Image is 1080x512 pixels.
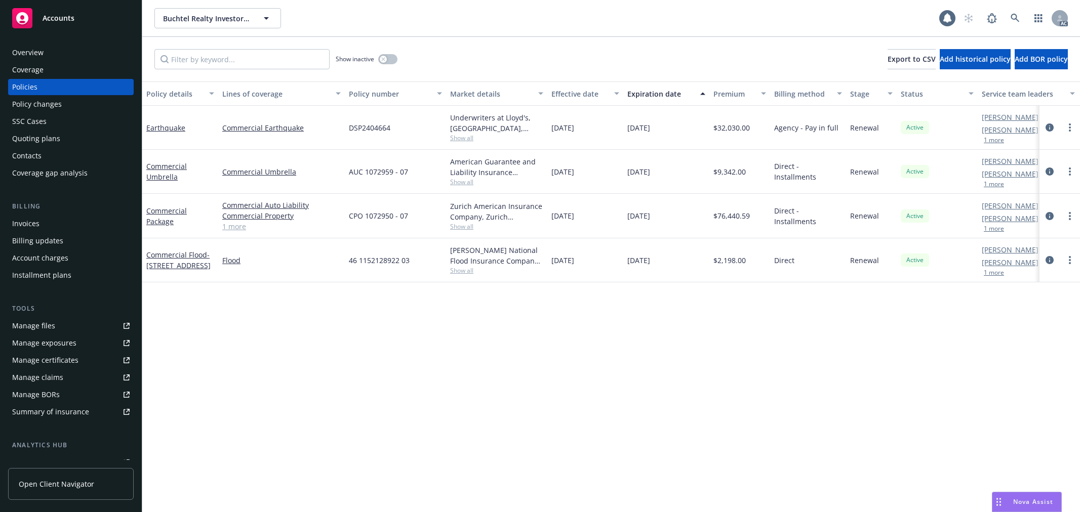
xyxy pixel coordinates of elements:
[850,210,879,221] span: Renewal
[1064,121,1076,134] a: more
[1064,254,1076,266] a: more
[218,81,345,106] button: Lines of coverage
[12,216,39,232] div: Invoices
[1013,497,1053,506] span: Nova Assist
[8,4,134,32] a: Accounts
[222,221,341,232] a: 1 more
[349,122,390,133] span: DSP2404664
[992,492,1062,512] button: Nova Assist
[8,233,134,249] a: Billing updates
[888,54,936,64] span: Export to CSV
[446,81,547,106] button: Market details
[713,122,750,133] span: $32,030.00
[850,89,882,99] div: Stage
[551,210,574,221] span: [DATE]
[450,89,532,99] div: Market details
[940,54,1011,64] span: Add historical policy
[709,81,770,106] button: Premium
[850,122,879,133] span: Renewal
[713,166,746,177] span: $9,342.00
[146,250,211,270] a: Commercial Flood
[8,318,134,334] a: Manage files
[222,166,341,177] a: Commercial Umbrella
[984,137,1004,143] button: 1 more
[12,113,47,130] div: SSC Cases
[627,166,650,177] span: [DATE]
[982,156,1038,166] a: [PERSON_NAME]
[551,89,608,99] div: Effective date
[450,112,543,134] div: Underwriters at Lloyd's, [GEOGRAPHIC_DATA], [PERSON_NAME] of [GEOGRAPHIC_DATA], [GEOGRAPHIC_DATA]
[12,335,76,351] div: Manage exposures
[12,250,68,266] div: Account charges
[905,167,925,176] span: Active
[8,335,134,351] a: Manage exposures
[713,255,746,266] span: $2,198.00
[850,166,879,177] span: Renewal
[450,222,543,231] span: Show all
[992,492,1005,511] div: Drag to move
[12,352,78,368] div: Manage certificates
[8,131,134,147] a: Quoting plans
[1015,49,1068,69] button: Add BOR policy
[551,122,574,133] span: [DATE]
[940,49,1011,69] button: Add historical policy
[8,454,134,471] a: Loss summary generator
[627,122,650,133] span: [DATE]
[1044,254,1056,266] a: circleInformation
[146,89,203,99] div: Policy details
[450,156,543,178] div: American Guarantee and Liability Insurance Company, Zurich Insurance Group
[1028,8,1049,28] a: Switch app
[146,123,185,133] a: Earthquake
[982,257,1038,268] a: [PERSON_NAME]
[846,81,897,106] button: Stage
[8,113,134,130] a: SSC Cases
[154,49,330,69] input: Filter by keyword...
[12,267,71,283] div: Installment plans
[12,233,63,249] div: Billing updates
[450,245,543,266] div: [PERSON_NAME] National Flood Insurance Company, [PERSON_NAME] Flood
[547,81,623,106] button: Effective date
[888,49,936,69] button: Export to CSV
[982,168,1038,179] a: [PERSON_NAME]
[982,213,1038,224] a: [PERSON_NAME]
[349,255,410,266] span: 46 1152128922 03
[8,369,134,386] a: Manage claims
[8,62,134,78] a: Coverage
[627,255,650,266] span: [DATE]
[349,210,408,221] span: CPO 1072950 - 07
[146,161,187,182] a: Commercial Umbrella
[1064,165,1076,178] a: more
[222,255,341,266] a: Flood
[623,81,709,106] button: Expiration date
[713,210,750,221] span: $76,440.59
[336,55,374,63] span: Show inactive
[12,148,42,164] div: Contacts
[982,112,1038,122] a: [PERSON_NAME]
[8,267,134,283] a: Installment plans
[12,131,60,147] div: Quoting plans
[905,211,925,221] span: Active
[163,13,251,24] span: Buchtel Realty Investors, LLC
[8,387,134,403] a: Manage BORs
[222,210,341,221] a: Commercial Property
[12,165,88,181] div: Coverage gap analysis
[1005,8,1025,28] a: Search
[984,270,1004,276] button: 1 more
[1044,165,1056,178] a: circleInformation
[982,124,1038,135] a: [PERSON_NAME]
[12,318,55,334] div: Manage files
[905,123,925,132] span: Active
[984,181,1004,187] button: 1 more
[12,387,60,403] div: Manage BORs
[1015,54,1068,64] span: Add BOR policy
[982,200,1038,211] a: [PERSON_NAME]
[8,352,134,368] a: Manage certificates
[901,89,963,99] div: Status
[8,148,134,164] a: Contacts
[8,45,134,61] a: Overview
[774,161,842,182] span: Direct - Installments
[8,250,134,266] a: Account charges
[12,404,89,420] div: Summary of insurance
[551,255,574,266] span: [DATE]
